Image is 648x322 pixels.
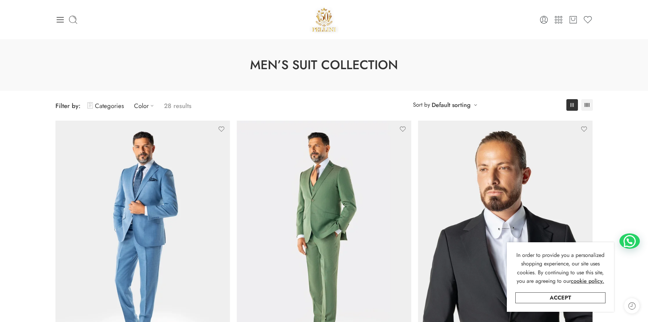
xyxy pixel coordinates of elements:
a: Cart [568,15,578,25]
a: Default sorting [432,100,470,110]
p: 28 results [164,98,192,114]
span: Filter by: [55,101,81,110]
span: In order to provide you a personalized shopping experience, our site uses cookies. By continuing ... [516,251,604,285]
a: Accept [515,292,605,303]
h1: Men’s Suit Collection [17,56,631,74]
a: Pellini - [310,5,339,34]
a: Color [134,98,157,114]
a: Login / Register [539,15,549,25]
a: cookie policy. [571,277,604,286]
a: Categories [87,98,124,114]
span: Sort by [413,99,430,110]
a: Wishlist [583,15,593,25]
img: Pellini [310,5,339,34]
